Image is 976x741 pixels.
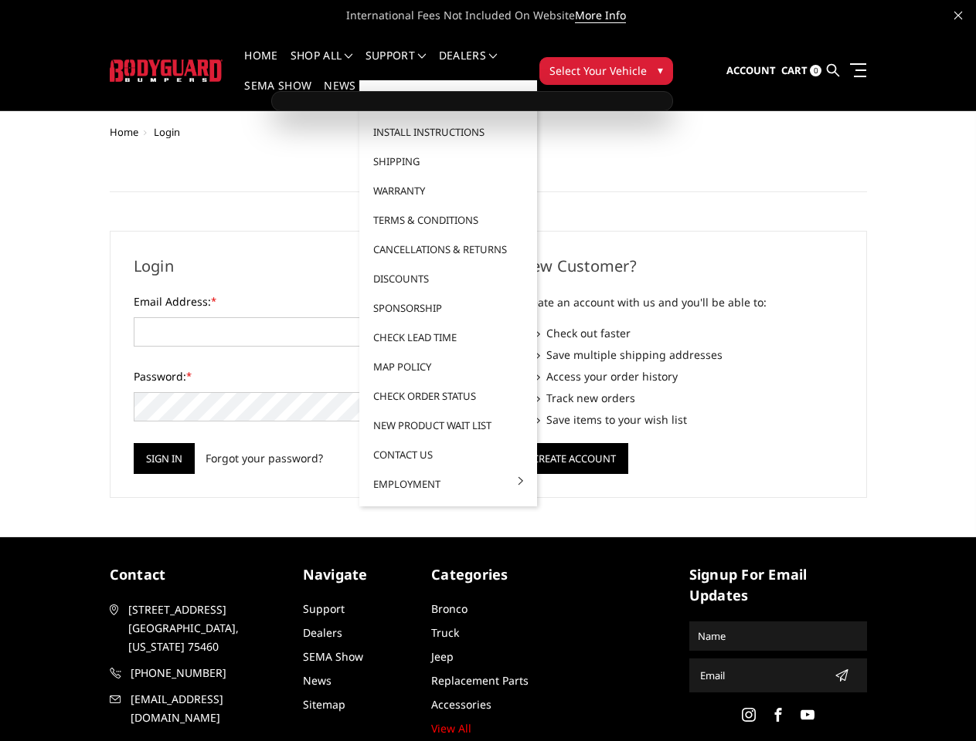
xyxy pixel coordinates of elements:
a: Account [726,50,776,92]
label: Email Address: [134,293,457,310]
h1: Sign in [110,154,867,192]
a: Bronco [431,601,468,616]
a: Home [244,50,277,80]
span: ▾ [658,62,663,78]
a: Employment [366,469,531,499]
span: Select Your Vehicle [549,63,647,79]
a: Home [110,125,138,139]
li: Check out faster [536,325,843,341]
a: View All [431,721,471,736]
a: Jeep [431,649,454,664]
a: Check Order Status [366,381,531,411]
a: New Product Wait List [366,411,531,440]
a: Cart 0 [781,50,821,92]
span: Cart [781,63,808,77]
h2: Login [134,255,457,278]
span: [PHONE_NUMBER] [131,664,287,682]
h5: Navigate [303,564,417,585]
h2: New Customer? [520,255,843,278]
a: MAP Policy [366,352,531,381]
a: Cancellations & Returns [366,235,531,264]
a: [EMAIL_ADDRESS][DOMAIN_NAME] [110,690,287,727]
a: Support [303,601,345,616]
a: Shipping [366,147,531,176]
a: Dealers [439,50,498,80]
a: Accessories [431,697,491,712]
a: News [324,80,355,110]
span: [STREET_ADDRESS] [GEOGRAPHIC_DATA], [US_STATE] 75460 [128,601,284,656]
button: Create Account [520,443,628,474]
a: Contact Us [366,440,531,469]
li: Save items to your wish list [536,411,843,428]
a: Support [366,50,427,80]
a: Terms & Conditions [366,205,531,235]
a: Truck [431,625,459,640]
a: Check Lead Time [366,323,531,352]
a: SEMA Show [303,649,363,664]
a: Forgot your password? [206,450,323,466]
h5: contact [110,564,287,585]
li: Save multiple shipping addresses [536,347,843,363]
button: Select Your Vehicle [539,57,673,85]
li: Track new orders [536,390,843,406]
img: BODYGUARD BUMPERS [110,59,223,82]
a: More Info [575,8,626,23]
p: Create an account with us and you'll be able to: [520,293,843,312]
a: Install Instructions [366,117,531,147]
span: Account [726,63,776,77]
a: shop all [291,50,353,80]
a: Replacement Parts [431,673,529,688]
h5: signup for email updates [689,564,867,606]
span: 0 [810,65,821,76]
a: SEMA Show [244,80,311,110]
span: Login [154,125,180,139]
a: Warranty [366,176,531,205]
li: Access your order history [536,368,843,384]
a: News [303,673,332,688]
input: Sign in [134,443,195,474]
a: Sponsorship [366,293,531,323]
label: Password: [134,368,457,384]
a: FAQ [366,88,531,117]
a: Dealers [303,625,342,640]
input: Email [694,663,828,688]
a: Sitemap [303,697,345,712]
a: Create Account [520,449,628,464]
input: Name [692,624,865,648]
h5: Categories [431,564,545,585]
span: [EMAIL_ADDRESS][DOMAIN_NAME] [131,690,287,727]
a: [PHONE_NUMBER] [110,664,287,682]
a: Discounts [366,264,531,293]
